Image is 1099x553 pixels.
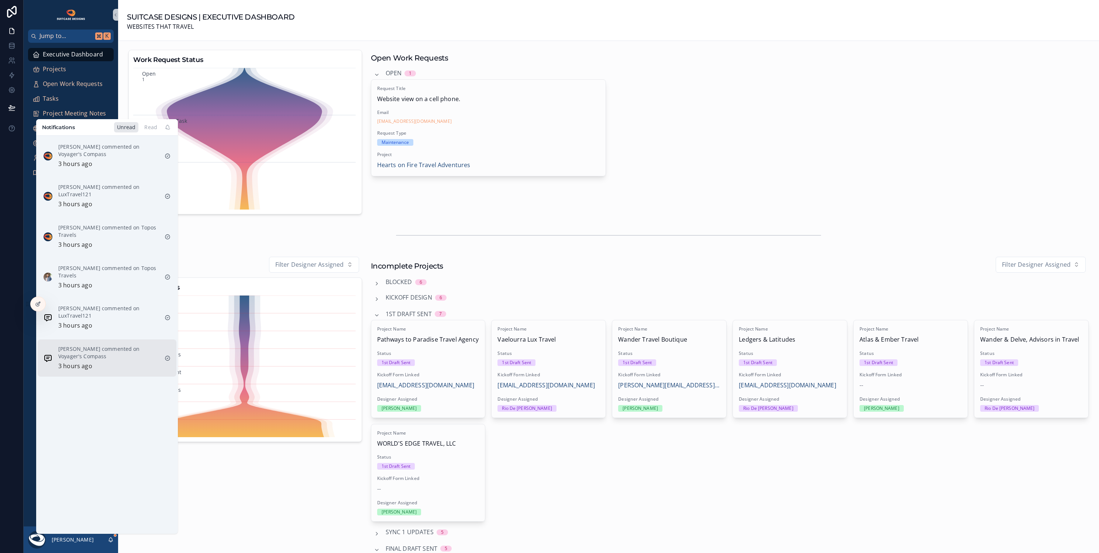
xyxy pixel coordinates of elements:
img: Notification icon [44,232,52,241]
p: [PERSON_NAME] commented on Voyager's Compass [58,143,159,158]
img: Notification icon [44,192,52,201]
span: Designer Assigned [859,396,962,402]
p: 3 hours ago [58,240,92,250]
span: Kickoff Form Linked [377,372,479,378]
span: Ledgers & Latitudes [739,335,841,345]
a: References [28,166,114,179]
span: -- [980,381,984,390]
span: Tasks [43,94,59,104]
div: 1st Draft Sent [502,359,531,366]
div: 7 [439,311,442,317]
p: [PERSON_NAME] commented on Topos Travels [58,265,159,279]
span: Executive Dashboard [43,50,103,59]
span: Projects [43,65,66,74]
span: Project Name [980,326,1082,332]
span: -- [859,381,863,390]
span: Pathways to Paradise Travel Agency [377,335,479,345]
span: Blocked [386,277,412,287]
span: K [104,33,110,39]
a: Project Meeting Notes [28,107,114,120]
div: Maintenance [382,139,409,146]
h3: Project Status [133,282,357,293]
p: 3 hours ago [58,321,92,331]
div: 6 [440,295,442,301]
div: 1st Draft Sent [985,359,1014,366]
text: Converted to Task [142,117,187,124]
a: Project NameLedgers & LatitudesStatus1st Draft SentKickoff Form Linked[EMAIL_ADDRESS][DOMAIN_NAME... [733,320,847,418]
h1: SUITCASE DESIGNS | EXECUTIVE DASHBOARD [127,12,295,22]
div: 1st Draft Sent [864,359,893,366]
div: Read [141,122,160,132]
a: Project NameAtlas & Ember TravelStatus1st Draft SentKickoff Form Linked--Designer Assigned[PERSON... [853,320,968,418]
div: 5 [441,529,444,535]
span: Status [497,350,600,356]
div: 5 [445,546,447,552]
div: 1st Draft Sent [623,359,652,366]
span: Kickoff Form Linked [618,372,720,378]
span: Project Name [377,326,479,332]
p: [PERSON_NAME] commented on Voyager's Compass [58,345,159,360]
p: 3 hours ago [58,362,92,371]
a: Update User [28,122,114,135]
text: Open [142,70,156,77]
span: Designer Assigned [497,396,600,402]
span: Kickoff Form Linked [859,372,962,378]
span: Filter Designer Assigned [275,260,344,270]
span: Wander Travel Boutique [618,335,720,345]
span: [EMAIL_ADDRESS][DOMAIN_NAME] [377,381,474,390]
a: Executive Dashboard [28,48,114,61]
span: Website view on a cell phone. [377,94,600,104]
a: Project NameWORLD'S EDGE TRAVEL, LLCStatus1st Draft SentKickoff Form Linked--Designer Assigned[PE... [371,424,486,522]
a: [EMAIL_ADDRESS][DOMAIN_NAME] [377,118,452,124]
span: -- [377,484,381,494]
button: Jump to...K [28,30,114,43]
span: Status [377,454,479,460]
span: Request Title [377,86,600,91]
span: Email [377,110,600,115]
a: Projects [28,63,114,76]
span: Open [386,69,402,78]
span: Status [377,350,479,356]
h1: Incomplete Projects [371,261,443,271]
span: Designer Assigned [377,500,479,506]
span: Status [980,350,1082,356]
span: Jump to... [39,31,92,41]
span: Sync 1 Updates [386,528,434,537]
span: Request Type [377,130,600,136]
span: Kickoff Form Linked [980,372,1082,378]
p: [PERSON_NAME] commented on LuxTravel121 [58,305,159,319]
span: Kickoff Form Linked [739,372,841,378]
a: [PERSON_NAME][EMAIL_ADDRESS][DOMAIN_NAME] [618,381,720,390]
a: Project NameWander Travel BoutiqueStatus1st Draft SentKickoff Form Linked[PERSON_NAME][EMAIL_ADDR... [612,320,727,418]
h1: Open Work Requests [371,53,448,63]
span: Wander & Delve, Advisors in Travel [980,335,1082,345]
img: App logo [56,9,86,21]
div: [PERSON_NAME] [382,405,417,412]
span: Kickoff Form Linked [497,372,600,378]
a: [EMAIL_ADDRESS][DOMAIN_NAME] [497,381,595,390]
p: [PERSON_NAME] [52,536,94,543]
a: User/Project [28,136,114,150]
a: Hearts on Fire Travel Adventures [377,160,471,170]
span: Project Name [497,326,600,332]
a: Tasks [28,92,114,106]
a: [EMAIL_ADDRESS][DOMAIN_NAME] [739,381,836,390]
img: Notification icon [44,354,52,363]
div: [PERSON_NAME] [864,405,899,412]
span: Designer Assigned [377,396,479,402]
span: Designer Assigned [739,396,841,402]
div: Rio De [PERSON_NAME] [743,405,793,412]
span: Project Name [739,326,841,332]
span: Vaelourra Lux Travel [497,335,600,345]
div: [PERSON_NAME] [623,405,658,412]
h1: Notifications [42,124,75,131]
a: Project NameWander & Delve, Advisors in TravelStatus1st Draft SentKickoff Form Linked--Designer A... [974,320,1089,418]
p: 3 hours ago [58,159,92,169]
span: Project Name [618,326,720,332]
span: WORLD'S EDGE TRAVEL, LLC [377,439,479,449]
p: 3 hours ago [58,281,92,290]
p: 3 hours ago [58,200,92,209]
div: 1st Draft Sent [382,359,411,366]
